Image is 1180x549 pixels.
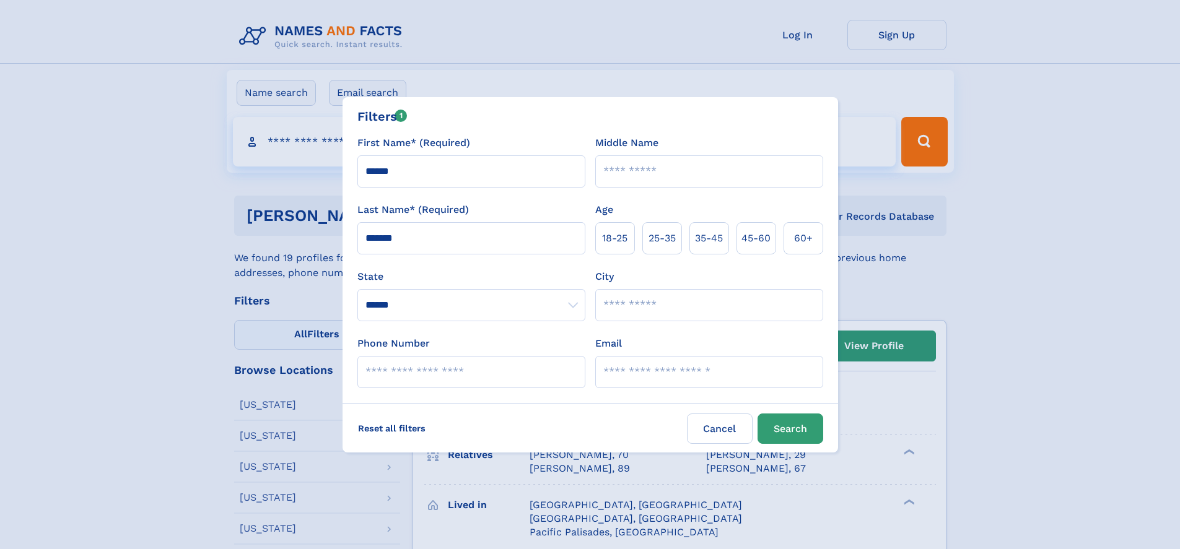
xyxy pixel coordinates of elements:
div: Filters [357,107,408,126]
span: 35‑45 [695,231,723,246]
span: 25‑35 [649,231,676,246]
label: First Name* (Required) [357,136,470,150]
label: State [357,269,585,284]
span: 45‑60 [741,231,771,246]
label: City [595,269,614,284]
label: Phone Number [357,336,430,351]
label: Age [595,202,613,217]
label: Reset all filters [350,413,434,443]
label: Cancel [687,413,753,444]
label: Email [595,336,622,351]
label: Middle Name [595,136,658,150]
span: 60+ [794,231,813,246]
button: Search [758,413,823,444]
label: Last Name* (Required) [357,202,469,217]
span: 18‑25 [602,231,627,246]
